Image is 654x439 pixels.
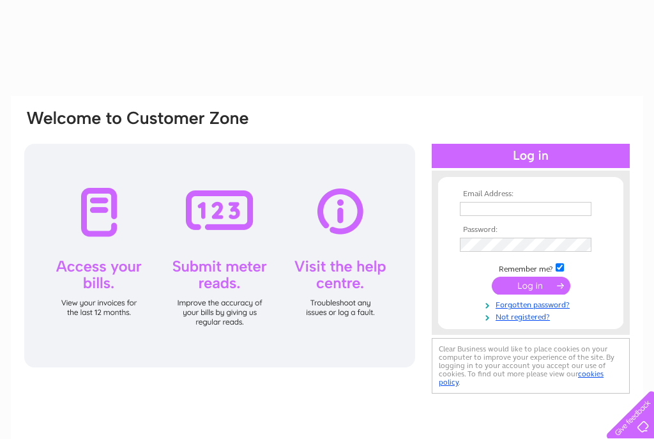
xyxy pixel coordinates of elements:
[432,338,630,394] div: Clear Business would like to place cookies on your computer to improve your experience of the sit...
[439,369,604,387] a: cookies policy
[457,190,605,199] th: Email Address:
[460,298,605,310] a: Forgotten password?
[457,261,605,274] td: Remember me?
[457,226,605,235] th: Password:
[460,310,605,322] a: Not registered?
[492,277,570,295] input: Submit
